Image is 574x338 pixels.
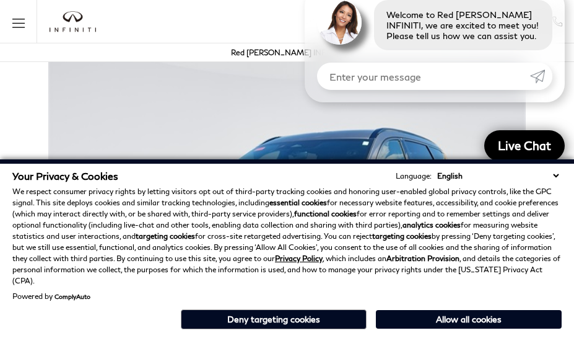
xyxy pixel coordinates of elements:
a: Red [PERSON_NAME] INFINITI [231,48,343,57]
strong: analytics cookies [402,220,461,229]
a: ComplyAuto [54,293,90,300]
strong: targeting cookies [136,231,195,241]
strong: essential cookies [269,198,327,207]
img: INFINITI [50,11,96,32]
span: Live Chat [492,138,557,153]
strong: functional cookies [294,209,357,218]
a: Submit [530,63,552,90]
p: We respect consumer privacy rights by letting visitors opt out of third-party tracking cookies an... [12,186,562,287]
span: Your Privacy & Cookies [12,170,118,182]
button: Allow all cookies [376,310,562,329]
select: Language Select [434,170,562,182]
input: Enter your message [317,63,530,90]
a: Privacy Policy [275,254,323,263]
strong: targeting cookies [372,231,432,241]
a: Live Chat [484,130,565,161]
div: Language: [396,172,432,180]
a: infiniti [50,11,96,32]
button: Deny targeting cookies [181,309,367,329]
div: Powered by [12,293,90,300]
strong: Arbitration Provision [386,254,459,263]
